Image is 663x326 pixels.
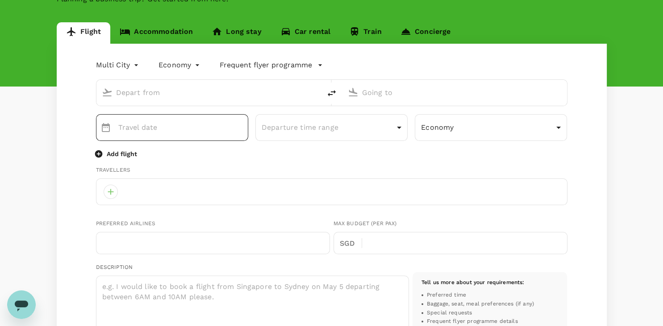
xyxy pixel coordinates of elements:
[96,264,133,270] span: Description
[220,60,323,70] button: Frequent flyer programme
[427,309,472,318] span: Special requests
[116,86,302,99] input: Depart from
[255,116,408,139] div: Departure time range
[391,22,460,44] a: Concierge
[220,60,312,70] p: Frequent flyer programme
[7,290,36,319] iframe: Button to launch messaging window
[118,114,248,141] input: Travel date
[362,86,548,99] input: Going to
[271,22,340,44] a: Car rental
[321,83,342,104] button: delete
[96,219,330,228] div: Preferred Airlines
[110,22,202,44] a: Accommodation
[427,300,534,309] span: Baggage, seat, meal preferences (if any)
[96,58,141,72] div: Multi City
[415,116,567,139] div: Economy
[202,22,271,44] a: Long stay
[262,122,393,133] p: Departure time range
[96,166,567,175] div: Travellers
[340,22,391,44] a: Train
[97,119,115,136] button: Choose date
[107,149,137,158] p: Add flight
[96,149,137,158] button: Add flight
[57,22,111,44] a: Flight
[340,238,362,249] p: SGD
[561,91,563,93] button: Open
[315,91,317,93] button: Open
[427,291,466,300] span: Preferred time
[427,317,518,326] span: Frequent flyer programme details
[421,279,525,285] span: Tell us more about your requirements :
[158,58,202,72] div: Economy
[334,219,567,228] div: Max Budget (per pax)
